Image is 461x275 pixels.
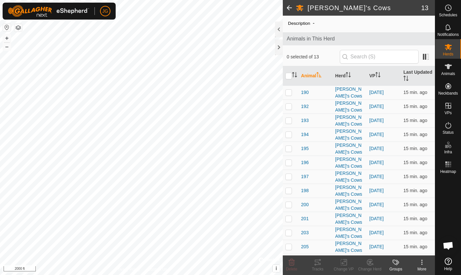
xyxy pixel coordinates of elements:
span: Heatmap [440,170,456,174]
span: Oct 5, 2025, 1:00 PM [403,118,427,123]
span: 190 [301,89,309,96]
span: Schedules [439,13,457,17]
a: [DATE] [369,230,384,235]
span: 192 [301,103,309,110]
span: Oct 5, 2025, 1:00 PM [403,230,427,235]
button: i [273,265,280,272]
a: [DATE] [369,174,384,179]
h2: [PERSON_NAME]'s Cows [308,4,421,12]
span: Oct 5, 2025, 1:00 PM [403,104,427,109]
th: Herd [333,66,367,86]
img: Gallagher Logo [8,5,89,17]
span: 194 [301,131,309,138]
div: [PERSON_NAME]'s Cows [335,198,364,212]
span: i [276,266,277,271]
p-sorticon: Activate to sort [316,73,322,78]
div: [PERSON_NAME]'s Cows [335,254,364,268]
div: More [409,266,435,272]
div: [PERSON_NAME]'s Cows [335,100,364,114]
span: 205 [301,243,309,250]
span: Oct 5, 2025, 1:00 PM [403,174,427,179]
span: Notifications [438,33,459,37]
button: – [3,43,11,51]
button: Reset Map [3,23,11,31]
span: Oct 5, 2025, 1:00 PM [403,160,427,165]
a: [DATE] [369,132,384,137]
span: Infra [444,150,452,154]
div: [PERSON_NAME]'s Cows [335,184,364,198]
th: Animal [298,66,333,86]
p-sorticon: Activate to sort [346,73,351,78]
a: [DATE] [369,160,384,165]
a: [DATE] [369,216,384,221]
div: Change VP [331,266,357,272]
span: VPs [444,111,452,115]
div: [PERSON_NAME]'s Cows [335,114,364,128]
span: 203 [301,229,309,236]
span: - [310,18,317,28]
div: [PERSON_NAME]'s Cows [335,212,364,226]
div: [PERSON_NAME]'s Cows [335,240,364,254]
div: Groups [383,266,409,272]
a: [DATE] [369,118,384,123]
a: [DATE] [369,90,384,95]
p-sorticon: Activate to sort [403,77,409,82]
span: Animals in This Herd [287,35,431,43]
span: Oct 5, 2025, 1:00 PM [403,202,427,207]
button: Map Layers [14,24,22,32]
span: 13 [421,3,428,13]
div: [PERSON_NAME]'s Cows [335,142,364,156]
div: [PERSON_NAME]'s Cows [335,156,364,170]
span: Status [442,130,454,134]
span: Oct 5, 2025, 1:00 PM [403,90,427,95]
p-sorticon: Activate to sort [292,73,297,78]
span: JG [102,8,108,15]
div: Change Herd [357,266,383,272]
div: [PERSON_NAME]'s Cows [335,128,364,142]
a: [DATE] [369,244,384,249]
span: 196 [301,159,309,166]
span: 200 [301,201,309,208]
div: Open chat [439,236,458,255]
button: + [3,34,11,42]
a: [DATE] [369,188,384,193]
span: Oct 5, 2025, 1:00 PM [403,132,427,137]
span: Delete [286,267,297,271]
span: Neckbands [438,91,458,95]
a: Privacy Policy [116,267,140,272]
span: 0 selected of 13 [287,53,340,60]
span: 193 [301,117,309,124]
a: [DATE] [369,104,384,109]
th: Last Updated [401,66,435,86]
th: VP [367,66,401,86]
span: 197 [301,173,309,180]
input: Search (S) [340,50,419,64]
label: Description [288,21,310,26]
a: Contact Us [148,267,167,272]
span: 195 [301,145,309,152]
span: Help [444,267,452,271]
span: Oct 5, 2025, 1:00 PM [403,244,427,249]
span: Oct 5, 2025, 1:00 PM [403,216,427,221]
div: [PERSON_NAME]'s Cows [335,170,364,184]
span: 201 [301,215,309,222]
p-sorticon: Activate to sort [375,73,381,78]
span: Herds [443,52,453,56]
a: Help [435,255,461,273]
span: 198 [301,187,309,194]
a: [DATE] [369,202,384,207]
span: Oct 5, 2025, 1:00 PM [403,146,427,151]
div: Tracks [305,266,331,272]
a: [DATE] [369,146,384,151]
div: [PERSON_NAME]'s Cows [335,86,364,99]
span: Animals [441,72,455,76]
span: Oct 5, 2025, 1:00 PM [403,188,427,193]
div: [PERSON_NAME]'s Cows [335,226,364,240]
